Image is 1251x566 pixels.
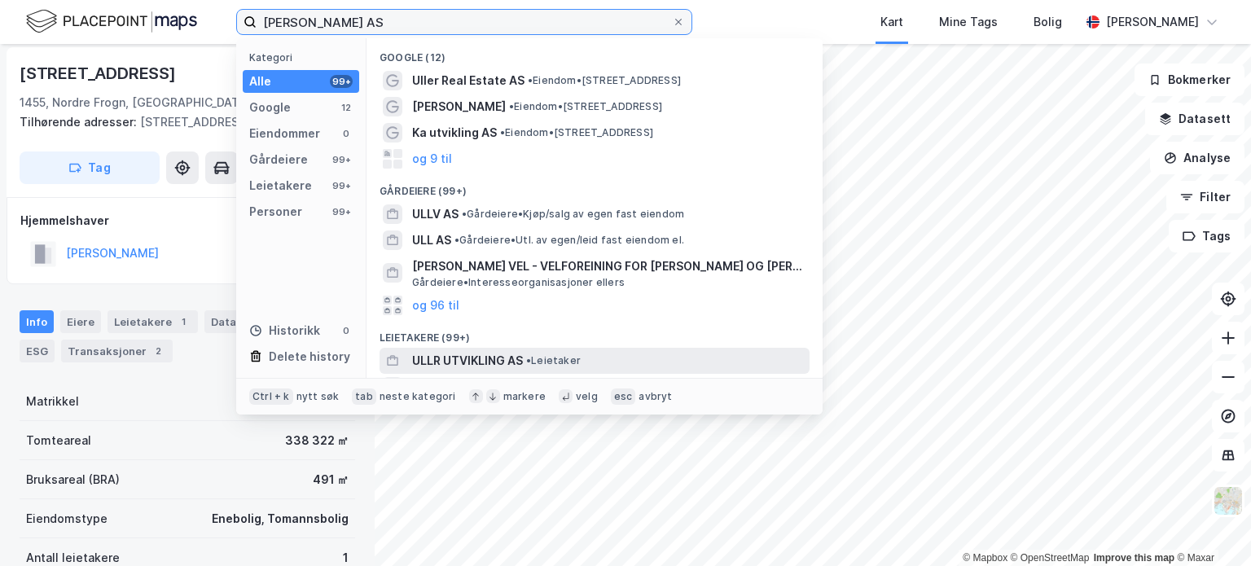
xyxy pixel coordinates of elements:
[20,93,251,112] div: 1455, Nordre Frogn, [GEOGRAPHIC_DATA]
[1106,12,1199,32] div: [PERSON_NAME]
[412,296,459,315] button: og 96 til
[257,10,672,34] input: Søk på adresse, matrikkel, gårdeiere, leietakere eller personer
[412,351,523,371] span: ULLR UTVIKLING AS
[340,127,353,140] div: 0
[526,354,531,366] span: •
[20,112,342,132] div: [STREET_ADDRESS]
[367,318,823,348] div: Leietakere (99+)
[269,347,350,366] div: Delete history
[330,179,353,192] div: 99+
[175,314,191,330] div: 1
[526,354,581,367] span: Leietaker
[412,257,803,276] span: [PERSON_NAME] VEL - VELFOREINING FOR [PERSON_NAME] OG [PERSON_NAME]
[20,310,54,333] div: Info
[462,208,684,221] span: Gårdeiere • Kjøp/salg av egen fast eiendom
[412,123,497,143] span: Ka utvikling AS
[380,390,456,403] div: neste kategori
[26,392,79,411] div: Matrikkel
[509,100,514,112] span: •
[26,431,91,450] div: Tomteareal
[963,552,1007,564] a: Mapbox
[528,74,681,87] span: Eiendom • [STREET_ADDRESS]
[367,172,823,201] div: Gårdeiere (99+)
[340,101,353,114] div: 12
[1213,485,1244,516] img: Z
[249,124,320,143] div: Eiendommer
[1169,220,1244,252] button: Tags
[880,12,903,32] div: Kart
[503,390,546,403] div: markere
[454,234,684,247] span: Gårdeiere • Utl. av egen/leid fast eiendom el.
[611,388,636,405] div: esc
[150,343,166,359] div: 2
[500,126,653,139] span: Eiendom • [STREET_ADDRESS]
[1150,142,1244,174] button: Analyse
[1011,552,1090,564] a: OpenStreetMap
[412,71,525,90] span: Uller Real Estate AS
[462,208,467,220] span: •
[26,470,120,489] div: Bruksareal (BRA)
[313,470,349,489] div: 491 ㎡
[61,340,173,362] div: Transaksjoner
[330,205,353,218] div: 99+
[1135,64,1244,96] button: Bokmerker
[340,324,353,337] div: 0
[412,377,459,397] span: ULLR AS
[26,509,108,529] div: Eiendomstype
[330,153,353,166] div: 99+
[249,51,359,64] div: Kategori
[500,126,505,138] span: •
[296,390,340,403] div: nytt søk
[20,151,160,184] button: Tag
[1034,12,1062,32] div: Bolig
[639,390,672,403] div: avbryt
[939,12,998,32] div: Mine Tags
[26,7,197,36] img: logo.f888ab2527a4732fd821a326f86c7f29.svg
[412,97,506,116] span: [PERSON_NAME]
[249,321,320,340] div: Historikk
[352,388,376,405] div: tab
[1094,552,1174,564] a: Improve this map
[60,310,101,333] div: Eiere
[1170,488,1251,566] iframe: Chat Widget
[528,74,533,86] span: •
[20,60,179,86] div: [STREET_ADDRESS]
[1166,181,1244,213] button: Filter
[454,234,459,246] span: •
[509,100,662,113] span: Eiendom • [STREET_ADDRESS]
[108,310,198,333] div: Leietakere
[412,230,451,250] span: ULL AS
[212,509,349,529] div: Enebolig, Tomannsbolig
[249,150,308,169] div: Gårdeiere
[249,98,291,117] div: Google
[20,211,354,230] div: Hjemmelshaver
[249,388,293,405] div: Ctrl + k
[367,38,823,68] div: Google (12)
[20,115,140,129] span: Tilhørende adresser:
[249,176,312,195] div: Leietakere
[204,310,266,333] div: Datasett
[285,431,349,450] div: 338 322 ㎡
[249,72,271,91] div: Alle
[412,149,452,169] button: og 9 til
[412,276,625,289] span: Gårdeiere • Interesseorganisasjoner ellers
[412,204,459,224] span: ULLV AS
[249,202,302,222] div: Personer
[1145,103,1244,135] button: Datasett
[1170,488,1251,566] div: Kontrollprogram for chat
[576,390,598,403] div: velg
[20,340,55,362] div: ESG
[330,75,353,88] div: 99+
